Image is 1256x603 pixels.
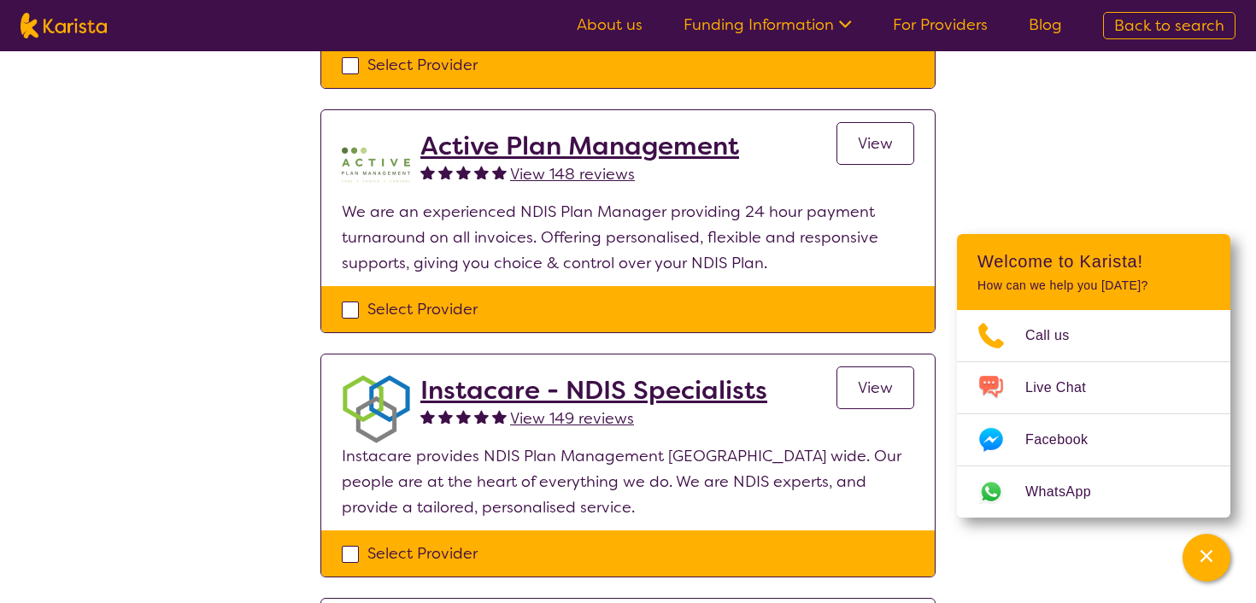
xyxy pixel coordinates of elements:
[21,13,107,38] img: Karista logo
[342,199,914,276] p: We are an experienced NDIS Plan Manager providing 24 hour payment turnaround on all invoices. Off...
[1114,15,1224,36] span: Back to search
[1183,534,1230,582] button: Channel Menu
[510,408,634,429] span: View 149 reviews
[510,406,634,431] a: View 149 reviews
[342,375,410,443] img: obkhna0zu27zdd4ubuus.png
[342,443,914,520] p: Instacare provides NDIS Plan Management [GEOGRAPHIC_DATA] wide. Our people are at the heart of ev...
[474,165,489,179] img: fullstar
[456,165,471,179] img: fullstar
[342,131,410,199] img: pypzb5qm7jexfhutod0x.png
[1103,12,1235,39] a: Back to search
[492,409,507,424] img: fullstar
[1025,375,1106,401] span: Live Chat
[957,310,1230,518] ul: Choose channel
[957,234,1230,518] div: Channel Menu
[1025,427,1108,453] span: Facebook
[1025,323,1090,348] span: Call us
[1029,15,1062,35] a: Blog
[438,165,453,179] img: fullstar
[957,466,1230,518] a: Web link opens in a new tab.
[420,131,739,161] a: Active Plan Management
[474,409,489,424] img: fullstar
[492,165,507,179] img: fullstar
[420,409,435,424] img: fullstar
[456,409,471,424] img: fullstar
[684,15,852,35] a: Funding Information
[510,161,635,187] a: View 148 reviews
[836,122,914,165] a: View
[438,409,453,424] img: fullstar
[420,165,435,179] img: fullstar
[858,133,893,154] span: View
[420,375,767,406] a: Instacare - NDIS Specialists
[836,366,914,409] a: View
[858,378,893,398] span: View
[1025,479,1112,505] span: WhatsApp
[510,164,635,184] span: View 148 reviews
[577,15,643,35] a: About us
[977,251,1210,272] h2: Welcome to Karista!
[893,15,988,35] a: For Providers
[977,278,1210,293] p: How can we help you [DATE]?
